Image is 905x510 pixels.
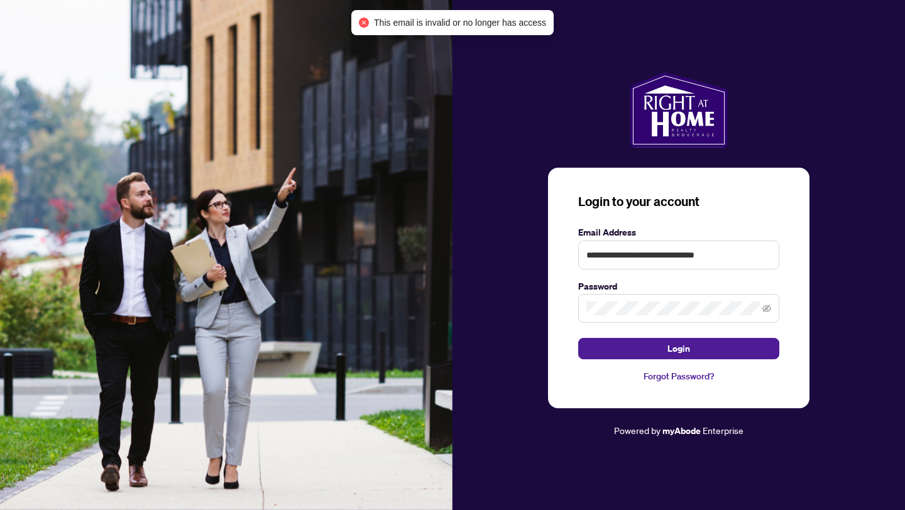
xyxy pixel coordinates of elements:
label: Password [578,279,779,293]
h3: Login to your account [578,193,779,210]
a: myAbode [662,424,701,438]
a: Forgot Password? [578,369,779,383]
span: Login [667,339,690,359]
img: ma-logo [630,72,727,148]
span: close-circle [359,18,369,28]
span: eye-invisible [762,304,771,313]
span: Powered by [614,425,661,436]
button: Login [578,338,779,359]
label: Email Address [578,225,779,239]
span: This email is invalid or no longer has access [374,16,546,30]
span: Enterprise [703,425,743,436]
